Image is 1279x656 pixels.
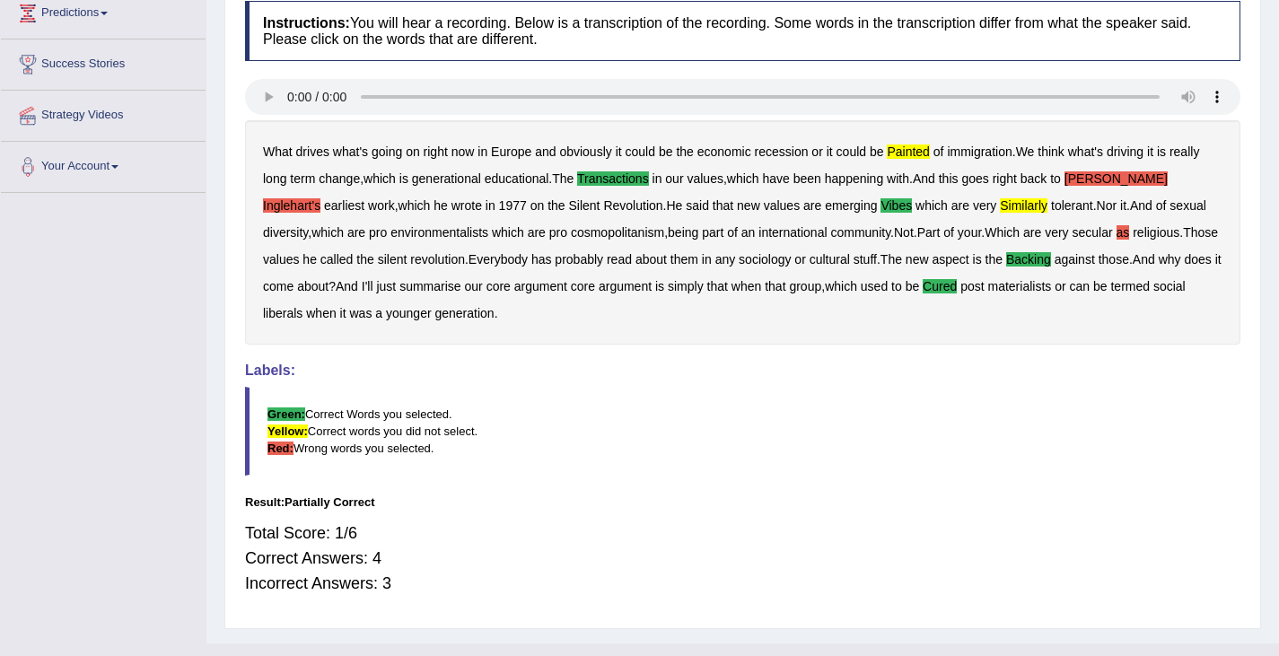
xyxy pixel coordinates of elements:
[607,252,632,267] b: read
[943,225,954,240] b: of
[810,252,850,267] b: cultural
[986,252,1003,267] b: the
[577,171,649,186] b: transactions
[988,279,1052,293] b: materialists
[765,279,785,293] b: that
[887,144,929,159] b: painted
[727,171,759,186] b: which
[571,225,664,240] b: cosmopolitanism
[727,225,738,240] b: of
[1117,225,1130,240] b: as
[548,198,565,213] b: the
[763,171,790,186] b: have
[375,306,382,320] b: a
[290,171,315,186] b: term
[1006,252,1051,267] b: backing
[530,198,545,213] b: on
[399,279,460,293] b: summarise
[616,144,622,159] b: it
[245,363,1240,379] h4: Labels:
[960,279,984,293] b: post
[1072,225,1112,240] b: secular
[825,198,877,213] b: emerging
[973,198,996,213] b: very
[263,279,293,293] b: come
[324,198,364,213] b: earliest
[758,225,827,240] b: international
[245,494,1240,511] div: Result:
[665,171,683,186] b: our
[811,144,822,159] b: or
[1097,198,1117,213] b: Nor
[702,252,712,267] b: in
[626,144,655,159] b: could
[1016,144,1035,159] b: We
[412,171,481,186] b: generational
[985,225,1020,240] b: Which
[887,171,909,186] b: with
[571,279,595,293] b: core
[603,198,662,213] b: Revolution
[870,144,884,159] b: be
[390,225,488,240] b: environmentalists
[552,171,574,186] b: The
[245,120,1240,345] div: . , . , . , . . . , , . . . . . . . ? , .
[1159,252,1181,267] b: why
[434,306,494,320] b: generation
[653,171,662,186] b: in
[364,171,396,186] b: which
[676,144,693,159] b: the
[514,279,567,293] b: argument
[666,198,682,213] b: He
[670,252,698,267] b: them
[599,279,652,293] b: argument
[713,198,733,213] b: that
[923,279,957,293] b: cured
[559,144,611,159] b: obviously
[369,225,387,240] b: pro
[477,144,487,159] b: in
[1,142,206,187] a: Your Account
[267,442,293,455] b: Red:
[368,198,395,213] b: work
[803,198,821,213] b: are
[410,252,465,267] b: revolution
[1021,171,1047,186] b: back
[1183,225,1218,240] b: Those
[263,225,308,240] b: diversity
[1064,171,1168,186] b: [PERSON_NAME]
[702,225,723,240] b: part
[1169,198,1205,213] b: sexual
[340,306,346,320] b: it
[891,279,902,293] b: to
[1055,279,1065,293] b: or
[1050,171,1061,186] b: to
[1,91,206,136] a: Strategy Videos
[1157,144,1166,159] b: is
[635,252,667,267] b: about
[263,252,299,267] b: values
[350,306,372,320] b: was
[491,144,531,159] b: Europe
[906,252,929,267] b: new
[951,198,969,213] b: are
[263,15,350,31] b: Instructions:
[531,252,552,267] b: has
[451,144,475,159] b: now
[825,279,857,293] b: which
[715,252,736,267] b: any
[668,279,704,293] b: simply
[739,252,791,267] b: sociology
[939,171,959,186] b: this
[1,39,206,84] a: Success Stories
[830,225,890,240] b: community
[263,144,293,159] b: What
[1093,279,1108,293] b: be
[263,198,320,213] b: Inglehart's
[333,144,368,159] b: what's
[1215,252,1222,267] b: it
[861,279,888,293] b: used
[1000,198,1047,213] b: similarly
[1110,279,1150,293] b: termed
[1153,279,1186,293] b: social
